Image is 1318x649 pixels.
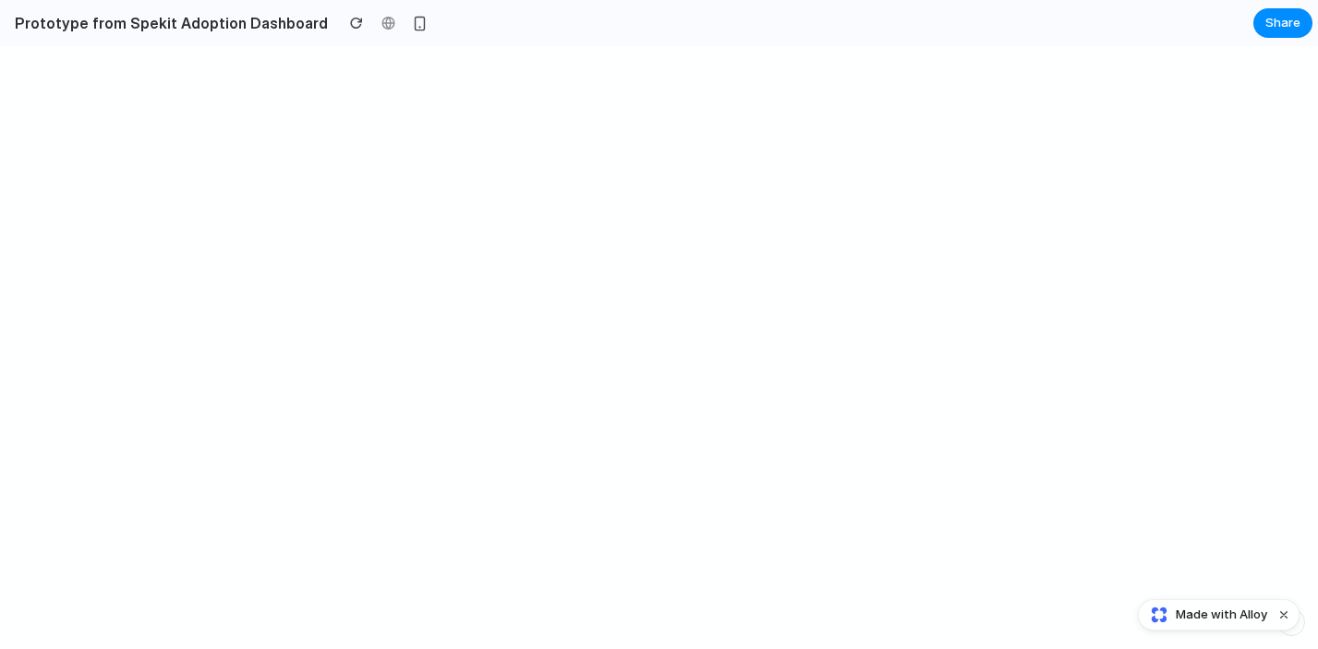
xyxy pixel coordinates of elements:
[1139,606,1269,624] a: Made with Alloy
[1265,14,1300,32] span: Share
[1253,8,1312,38] button: Share
[7,12,328,34] h2: Prototype from Spekit Adoption Dashboard
[1273,604,1295,626] button: Dismiss watermark
[1176,606,1267,624] span: Made with Alloy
